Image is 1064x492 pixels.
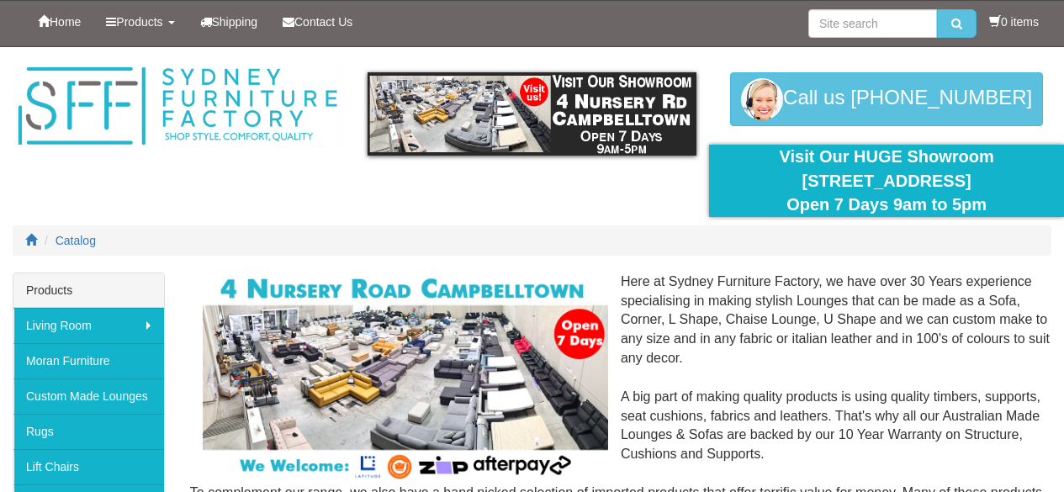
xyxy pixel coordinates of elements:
a: Shipping [188,1,271,43]
a: Contact Us [270,1,365,43]
span: Home [50,15,81,29]
a: Products [93,1,187,43]
img: Sydney Furniture Factory [13,64,342,149]
span: Contact Us [294,15,352,29]
span: Shipping [212,15,258,29]
a: Custom Made Lounges [13,378,164,414]
input: Site search [808,9,937,38]
li: 0 items [989,13,1039,30]
a: Living Room [13,308,164,343]
div: Visit Our HUGE Showroom [STREET_ADDRESS] Open 7 Days 9am to 5pm [722,145,1051,217]
a: Catalog [56,234,96,247]
a: Rugs [13,414,164,449]
img: Corner Modular Lounges [203,272,608,484]
img: showroom.gif [368,72,697,156]
a: Lift Chairs [13,449,164,484]
span: Products [116,15,162,29]
div: Products [13,273,164,308]
a: Home [25,1,93,43]
a: Moran Furniture [13,343,164,378]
